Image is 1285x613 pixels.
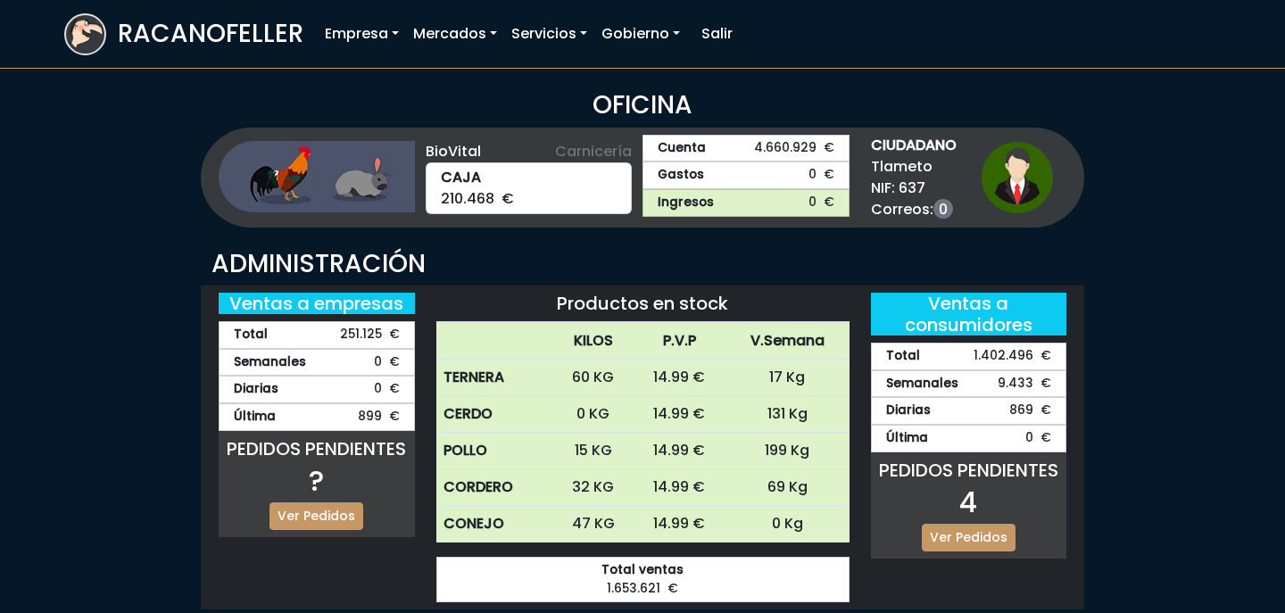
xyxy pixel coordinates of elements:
th: CERDO [436,396,553,433]
th: KILOS [553,323,634,360]
strong: Última [234,408,276,427]
h5: PEDIDOS PENDIENTES [219,438,415,460]
a: Salir [694,16,740,52]
div: 0 € [871,425,1067,452]
h3: OFICINA [64,90,1221,120]
div: 899 € [219,403,415,431]
div: 869 € [871,397,1067,425]
a: 0 [933,199,953,219]
strong: Diarias [886,402,931,420]
strong: Total [886,347,920,366]
div: 9.433 € [871,370,1067,398]
span: Correos: [871,199,957,220]
strong: Semanales [234,353,306,372]
strong: Gastos [658,166,704,185]
a: Gastos0 € [642,162,850,189]
span: 4 [959,482,977,522]
td: 14.99 € [634,360,726,396]
th: CONEJO [436,506,553,543]
h3: RACANOFELLER [118,19,303,49]
h5: PEDIDOS PENDIENTES [871,460,1067,481]
th: P.V.P [634,323,726,360]
td: 60 KG [553,360,634,396]
span: NIF: 637 [871,178,957,199]
td: 15 KG [553,433,634,469]
strong: Diarias [234,380,278,399]
div: 1.653.621 € [436,557,850,602]
a: Cuenta4.660.929 € [642,135,850,162]
th: V.Semana [725,323,850,360]
strong: CIUDADANO [871,135,957,156]
strong: Cuenta [658,139,706,158]
div: 1.402.496 € [871,343,1067,370]
img: ganaderia.png [219,141,415,212]
strong: Total ventas [452,561,834,580]
a: Gobierno [594,16,687,52]
img: ciudadano1.png [982,142,1053,213]
a: Ver Pedidos [922,524,1016,551]
td: 0 Kg [725,506,850,543]
th: CORDERO [436,469,553,506]
td: 199 Kg [725,433,850,469]
strong: Semanales [886,375,958,393]
strong: Total [234,326,268,344]
a: Ingresos0 € [642,189,850,217]
a: Empresa [318,16,406,52]
strong: Ingresos [658,194,714,212]
td: 32 KG [553,469,634,506]
span: Carnicería [555,141,632,162]
img: logoracarojo.png [66,15,104,49]
span: Tlameto [871,156,957,178]
a: Servicios [504,16,594,52]
strong: Última [886,429,928,448]
td: 14.99 € [634,433,726,469]
td: 131 Kg [725,396,850,433]
td: 14.99 € [634,396,726,433]
th: POLLO [436,433,553,469]
h5: Ventas a empresas [219,293,415,314]
div: 0 € [219,349,415,377]
h5: Productos en stock [436,293,850,314]
td: 0 KG [553,396,634,433]
td: 47 KG [553,506,634,543]
strong: CAJA [441,167,618,188]
td: 69 Kg [725,469,850,506]
a: Ver Pedidos [269,502,363,530]
div: 0 € [219,376,415,403]
td: 14.99 € [634,506,726,543]
th: TERNERA [436,360,553,396]
h5: Ventas a consumidores [871,293,1067,335]
td: 14.99 € [634,469,726,506]
div: 251.125 € [219,321,415,349]
a: RACANOFELLER [64,9,303,60]
div: 210.468 € [426,162,633,214]
h3: ADMINISTRACIÓN [211,249,1074,279]
div: BioVital [426,141,633,162]
span: ? [309,460,324,501]
a: Mercados [406,16,504,52]
td: 17 Kg [725,360,850,396]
